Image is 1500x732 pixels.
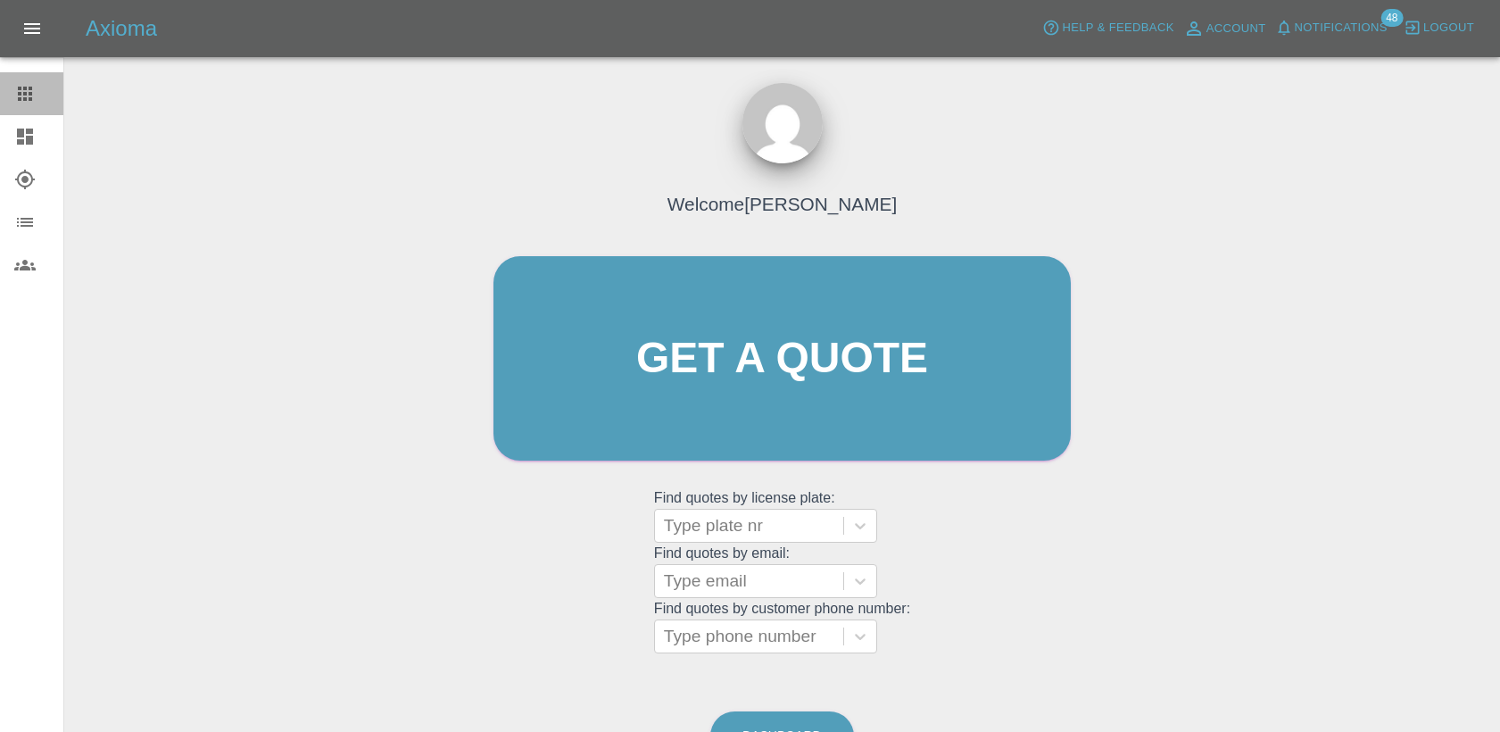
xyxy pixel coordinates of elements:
span: Account [1206,19,1266,39]
button: Notifications [1271,14,1392,42]
h4: Welcome [PERSON_NAME] [667,190,897,218]
img: ... [742,83,823,163]
button: Open drawer [11,7,54,50]
h5: Axioma [86,14,157,43]
grid: Find quotes by customer phone number: [654,601,910,653]
button: Logout [1399,14,1479,42]
span: Help & Feedback [1062,18,1173,38]
a: Account [1179,14,1271,43]
span: Notifications [1295,18,1388,38]
grid: Find quotes by email: [654,545,910,598]
a: Get a quote [493,256,1071,461]
button: Help & Feedback [1038,14,1178,42]
span: Logout [1423,18,1474,38]
grid: Find quotes by license plate: [654,490,910,543]
span: 48 [1380,9,1403,27]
